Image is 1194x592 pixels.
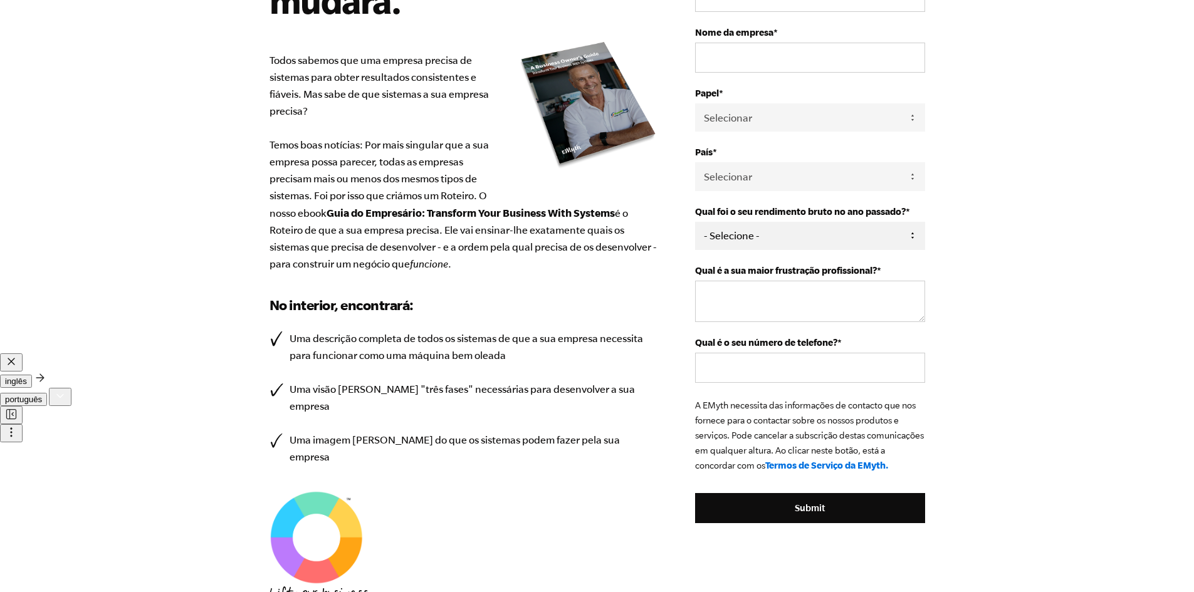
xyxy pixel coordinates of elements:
[520,41,657,169] img: new_roadmap_cover_093019
[1131,532,1194,592] div: Widget de chat
[270,295,658,315] h3: No interior, encontrará:
[270,432,658,465] li: Uma imagem [PERSON_NAME] do que os sistemas podem fazer pela sua empresa
[695,27,773,38] span: Nome da empresa
[765,460,889,470] a: Termos de Serviço da EMyth.
[410,258,448,269] em: funcione
[695,493,924,523] input: Submit
[695,88,719,98] span: Papel
[695,398,924,473] p: A EMyth necessita das informações de contacto que nos fornece para o contactar sobre os nossos pr...
[695,337,837,348] span: Qual é o seu número de telefone?
[270,52,658,273] p: Todos sabemos que uma empresa precisa de sistemas para obter resultados consistentes e fiáveis. M...
[270,330,658,364] li: Uma descrição completa de todos os sistemas de que a sua empresa necessita para funcionar como um...
[270,491,364,584] img: EMyth SES TM Graphic
[327,207,615,219] b: Guia do Empresário: Transform Your Business With Systems
[695,147,713,157] span: País
[270,381,658,415] li: Uma visão [PERSON_NAME] "três fases" necessárias para desenvolver a sua empresa
[695,206,906,217] span: Qual foi o seu rendimento bruto no ano passado?
[1131,532,1194,592] iframe: Chat Widget
[695,265,877,276] span: Qual é a sua maior frustração profissional?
